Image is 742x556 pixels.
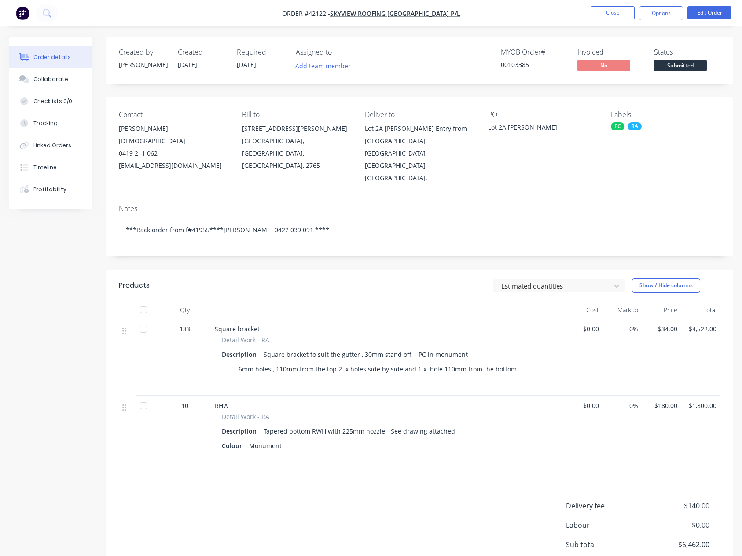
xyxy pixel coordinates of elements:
div: ***Back order from f#41955****[PERSON_NAME] 0422 039 091 **** [119,216,720,243]
span: Delivery fee [566,500,644,511]
span: Square bracket [215,325,260,333]
span: Labour [566,520,644,530]
div: [PERSON_NAME] [119,60,167,69]
button: Timeline [9,156,92,178]
div: Description [222,425,260,437]
div: PC [611,122,624,130]
img: Factory [16,7,29,20]
button: Tracking [9,112,92,134]
div: Tracking [33,119,58,127]
span: Submitted [654,60,707,71]
button: Add team member [291,60,356,72]
span: $180.00 [645,401,677,410]
span: 133 [180,324,190,334]
div: Colour [222,439,246,452]
div: Deliver to [365,111,474,119]
span: Sub total [566,539,644,550]
div: Lot 2A [PERSON_NAME] [488,122,597,135]
button: Order details [9,46,92,68]
span: $34.00 [645,324,677,334]
span: RHW [215,401,229,410]
button: Add team member [296,60,356,72]
div: Created by [119,48,167,56]
div: [EMAIL_ADDRESS][DOMAIN_NAME] [119,159,228,172]
div: Square bracket to suit the gutter , 30mm stand off + PC in monument [260,348,471,361]
div: MYOB Order # [501,48,567,56]
span: $6,462.00 [644,539,709,550]
div: Contact [119,111,228,119]
span: $1,800.00 [684,401,716,410]
div: Total [681,301,720,319]
div: Required [237,48,285,56]
div: 6mm holes , 110mm from the top 2 x holes side by side and 1 x hole 110mm from the bottom [235,363,520,375]
div: Status [654,48,720,56]
div: Price [642,301,681,319]
div: Products [119,280,150,291]
div: Assigned to [296,48,384,56]
div: Lot 2A [PERSON_NAME] Entry from [GEOGRAPHIC_DATA][GEOGRAPHIC_DATA], [GEOGRAPHIC_DATA], [GEOGRAPHI... [365,122,474,184]
a: SKYVIEW ROOFING [GEOGRAPHIC_DATA] P/L [330,9,460,18]
div: Labels [611,111,720,119]
div: Tapered bottom RWH with 225mm nozzle - See drawing attached [260,425,459,437]
button: Submitted [654,60,707,73]
div: Description [222,348,260,361]
div: Notes [119,204,720,213]
button: Profitability [9,178,92,200]
div: 0419 211 062 [119,147,228,159]
div: Markup [602,301,642,319]
div: 00103385 [501,60,567,69]
div: Monument [246,439,285,452]
span: $0.00 [644,520,709,530]
div: Order details [33,53,71,61]
span: 0% [606,401,638,410]
div: [PERSON_NAME][DEMOGRAPHIC_DATA] [119,122,228,147]
button: Options [639,6,683,20]
button: Edit Order [687,6,731,19]
div: [PERSON_NAME][DEMOGRAPHIC_DATA]0419 211 062[EMAIL_ADDRESS][DOMAIN_NAME] [119,122,228,172]
span: Detail Work - RA [222,335,269,345]
button: Collaborate [9,68,92,90]
div: Profitability [33,185,66,193]
div: Created [178,48,226,56]
div: Qty [158,301,211,319]
span: $4,522.00 [684,324,716,334]
div: Collaborate [33,75,68,83]
div: [STREET_ADDRESS][PERSON_NAME][GEOGRAPHIC_DATA], [GEOGRAPHIC_DATA], [GEOGRAPHIC_DATA], 2765 [242,122,351,172]
button: Close [591,6,635,19]
span: $140.00 [644,500,709,511]
button: Linked Orders [9,134,92,156]
span: $0.00 [567,324,599,334]
div: Lot 2A [PERSON_NAME] Entry from [GEOGRAPHIC_DATA] [365,122,474,147]
span: Detail Work - RA [222,412,269,421]
div: Bill to [242,111,351,119]
div: [STREET_ADDRESS][PERSON_NAME] [242,122,351,135]
span: Order #42122 - [282,9,330,18]
button: Show / Hide columns [632,278,700,293]
div: PO [488,111,597,119]
div: Checklists 0/0 [33,97,72,105]
div: Linked Orders [33,141,71,149]
span: [DATE] [178,60,197,69]
div: RA [628,122,642,130]
div: Timeline [33,163,57,171]
span: No [577,60,630,71]
span: 10 [181,401,188,410]
div: [GEOGRAPHIC_DATA], [GEOGRAPHIC_DATA], [GEOGRAPHIC_DATA], 2765 [242,135,351,172]
div: [GEOGRAPHIC_DATA], [GEOGRAPHIC_DATA], [GEOGRAPHIC_DATA], [365,147,474,184]
div: Cost [563,301,602,319]
span: [DATE] [237,60,256,69]
span: $0.00 [567,401,599,410]
button: Checklists 0/0 [9,90,92,112]
div: Invoiced [577,48,643,56]
span: 0% [606,324,638,334]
